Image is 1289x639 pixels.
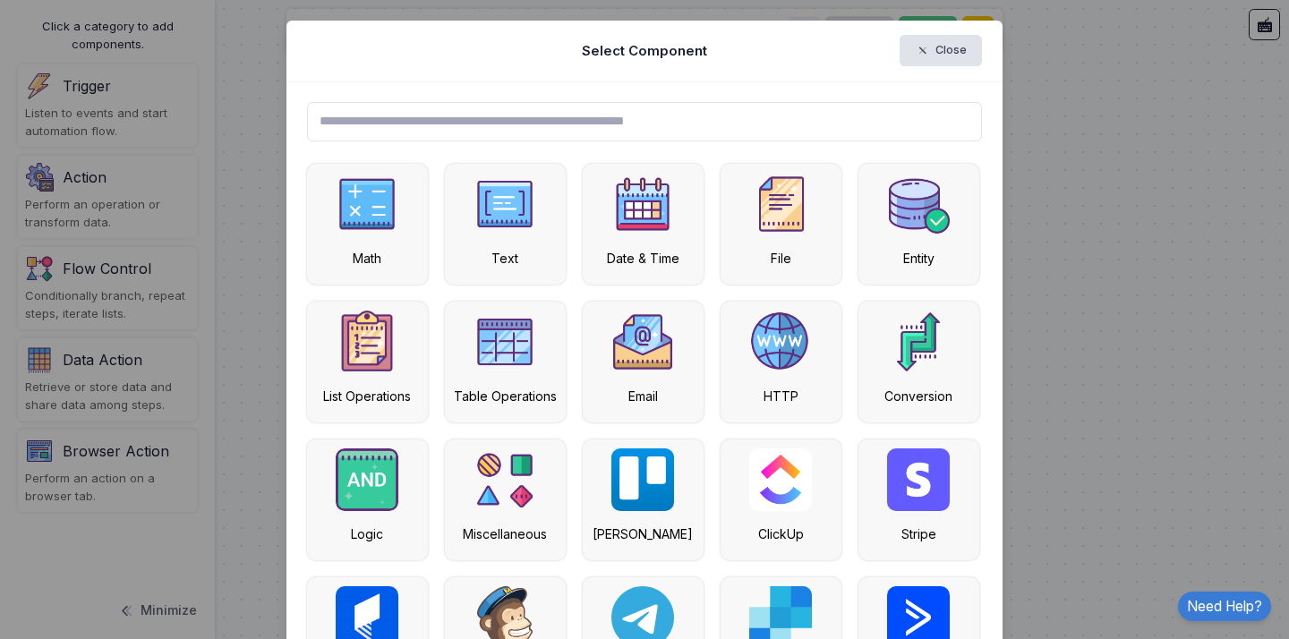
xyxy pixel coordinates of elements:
[730,387,832,405] div: HTTP
[316,387,419,405] div: List Operations
[867,249,970,268] div: Entity
[730,249,832,268] div: File
[592,524,695,543] div: [PERSON_NAME]
[730,524,832,543] div: ClickUp
[454,387,557,405] div: Table Operations
[749,448,812,511] img: clickup.png
[316,249,419,268] div: Math
[336,173,398,235] img: math.png
[592,387,695,405] div: Email
[867,524,970,543] div: Stripe
[749,173,812,235] img: file.png
[887,173,950,235] img: category.png
[454,524,557,543] div: Miscellaneous
[611,448,674,511] img: trello.svg
[474,173,536,235] img: text-v2.png
[474,311,536,373] img: table.png
[749,311,812,373] img: http.png
[336,311,398,373] img: numbered-list.png
[474,448,536,511] img: category.png
[592,249,695,268] div: Date & Time
[454,249,557,268] div: Text
[900,35,983,66] button: Close
[611,173,674,235] img: date.png
[1178,592,1271,621] a: Need Help?
[316,524,419,543] div: Logic
[611,311,674,373] img: email.png
[887,448,950,511] img: stripe.png
[887,311,950,373] img: category.png
[336,448,398,511] img: and.png
[867,387,970,405] div: Conversion
[582,41,707,61] h5: Select Component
